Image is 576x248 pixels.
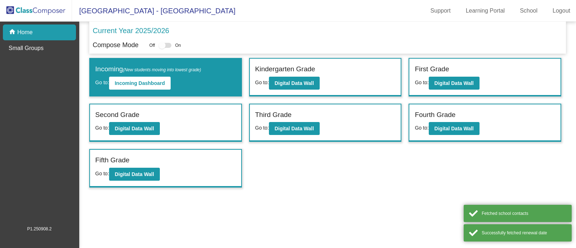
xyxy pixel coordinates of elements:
span: Go to: [255,80,269,85]
mat-icon: home [9,28,17,37]
span: (New students moving into lowest grade) [123,67,201,72]
label: Kindergarten Grade [255,64,315,75]
span: Go to: [255,125,269,131]
b: Digital Data Wall [115,171,154,177]
span: Go to: [95,125,109,131]
label: Fifth Grade [95,155,130,166]
div: Successfully fetched renewal date [482,230,566,236]
b: Incoming Dashboard [115,80,165,86]
a: School [514,5,543,17]
b: Digital Data Wall [275,80,314,86]
span: Off [149,42,155,49]
button: Digital Data Wall [269,77,320,90]
p: Current Year 2025/2026 [93,25,169,36]
button: Incoming Dashboard [109,77,171,90]
label: Incoming [95,64,201,75]
a: Support [425,5,456,17]
span: [GEOGRAPHIC_DATA] - [GEOGRAPHIC_DATA] [72,5,235,17]
a: Logout [547,5,576,17]
label: Third Grade [255,110,292,120]
button: Digital Data Wall [429,122,480,135]
p: Home [17,28,33,37]
p: Compose Mode [93,40,139,50]
button: Digital Data Wall [269,122,320,135]
b: Digital Data Wall [275,126,314,131]
button: Digital Data Wall [429,77,480,90]
span: Go to: [95,80,109,85]
label: Fourth Grade [415,110,455,120]
b: Digital Data Wall [115,126,154,131]
b: Digital Data Wall [435,80,474,86]
span: Go to: [95,171,109,176]
label: First Grade [415,64,449,75]
div: Fetched school contacts [482,210,566,217]
label: Second Grade [95,110,140,120]
span: Go to: [415,125,428,131]
button: Digital Data Wall [109,122,160,135]
a: Learning Portal [460,5,511,17]
span: On [175,42,181,49]
button: Digital Data Wall [109,168,160,181]
span: Go to: [415,80,428,85]
p: Small Groups [9,44,44,53]
b: Digital Data Wall [435,126,474,131]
